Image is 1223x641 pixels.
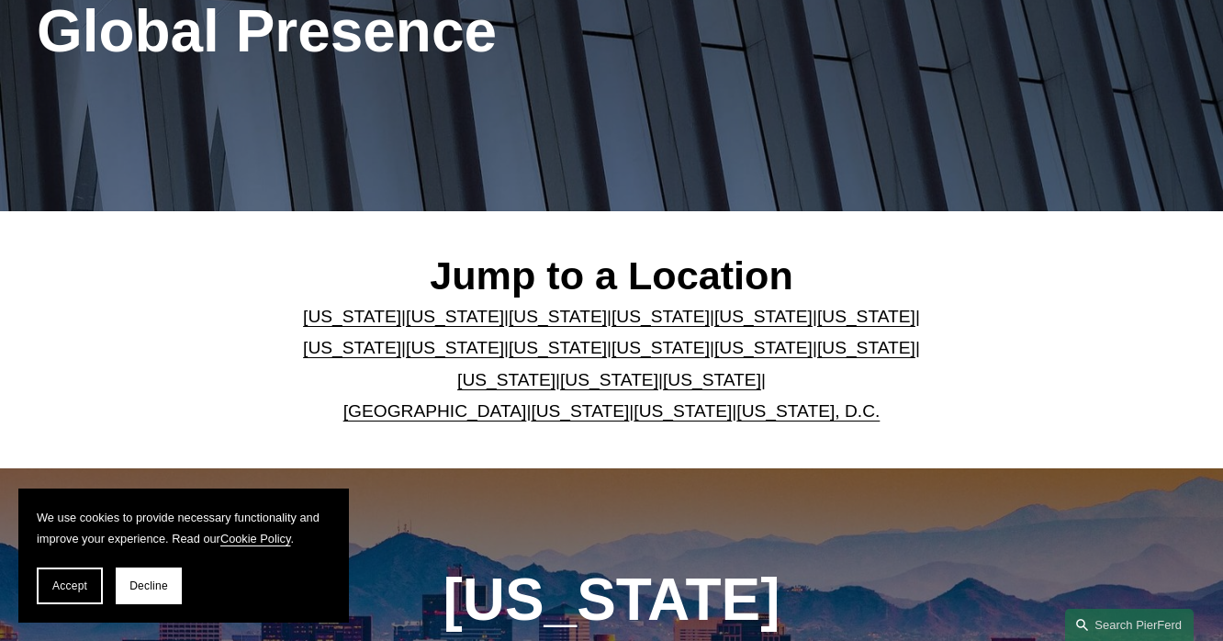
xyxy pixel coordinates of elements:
[343,401,527,421] a: [GEOGRAPHIC_DATA]
[303,338,401,357] a: [US_STATE]
[276,252,947,299] h2: Jump to a Location
[560,370,658,389] a: [US_STATE]
[303,307,401,326] a: [US_STATE]
[372,567,851,634] h1: [US_STATE]
[714,307,813,326] a: [US_STATE]
[611,338,710,357] a: [US_STATE]
[714,338,813,357] a: [US_STATE]
[220,532,291,545] a: Cookie Policy
[817,338,915,357] a: [US_STATE]
[509,338,607,357] a: [US_STATE]
[457,370,555,389] a: [US_STATE]
[736,401,880,421] a: [US_STATE], D.C.
[18,489,349,623] section: Cookie banner
[129,579,168,592] span: Decline
[611,307,710,326] a: [US_STATE]
[116,568,182,604] button: Decline
[37,507,331,549] p: We use cookies to provide necessary functionality and improve your experience. Read our .
[817,307,915,326] a: [US_STATE]
[406,307,504,326] a: [US_STATE]
[406,338,504,357] a: [US_STATE]
[276,301,947,428] p: | | | | | | | | | | | | | | | | | |
[634,401,732,421] a: [US_STATE]
[663,370,761,389] a: [US_STATE]
[37,568,103,604] button: Accept
[1065,609,1194,641] a: Search this site
[509,307,607,326] a: [US_STATE]
[531,401,629,421] a: [US_STATE]
[52,579,87,592] span: Accept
